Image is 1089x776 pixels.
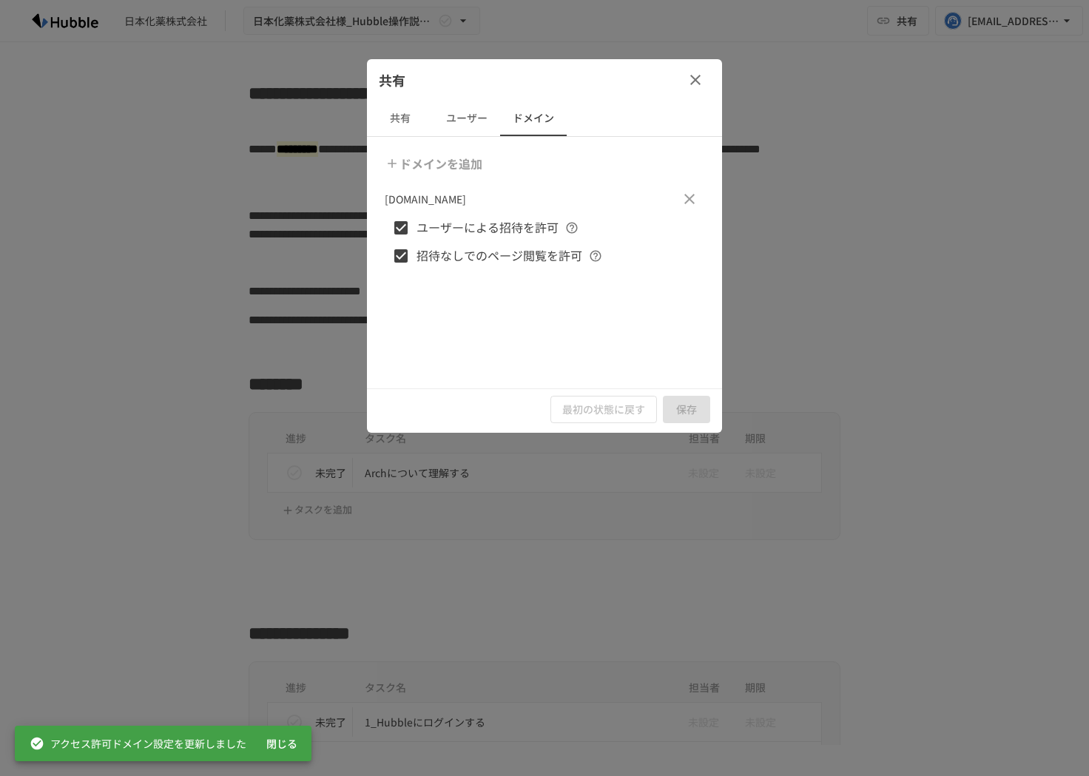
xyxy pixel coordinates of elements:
p: [DOMAIN_NAME] [385,191,466,207]
button: ドメインを追加 [382,149,488,178]
button: ドメイン [500,101,567,136]
div: アクセス許可ドメイン設定を更新しました [30,730,246,757]
span: ユーザーによる招待を許可 [417,218,559,237]
button: 共有 [367,101,434,136]
div: 共有 [367,59,722,101]
span: 招待なしでのページ閲覧を許可 [417,246,582,266]
button: ユーザー [434,101,500,136]
button: 閉じる [258,730,306,758]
